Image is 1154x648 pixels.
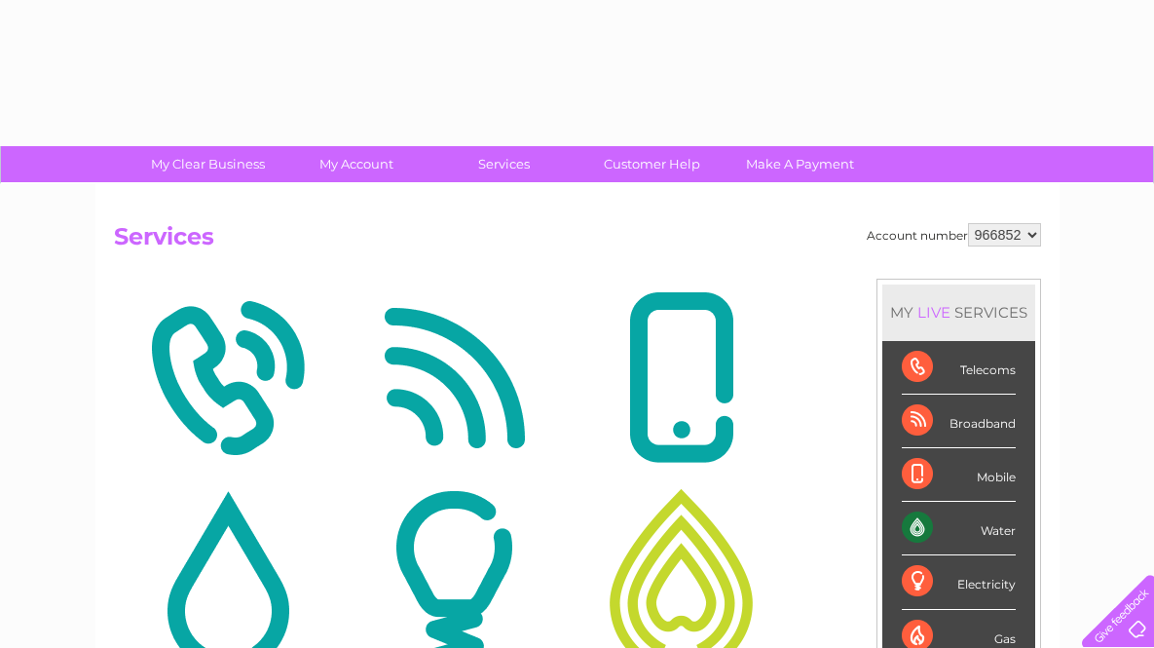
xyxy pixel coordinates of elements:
[902,448,1016,502] div: Mobile
[913,303,954,322] div: LIVE
[276,146,436,182] a: My Account
[720,146,880,182] a: Make A Payment
[902,395,1016,448] div: Broadband
[346,284,563,473] img: Broadband
[114,223,1041,260] h2: Services
[882,285,1035,340] div: MY SERVICES
[119,284,336,473] img: Telecoms
[902,555,1016,609] div: Electricity
[572,146,732,182] a: Customer Help
[902,502,1016,555] div: Water
[128,146,288,182] a: My Clear Business
[902,341,1016,395] div: Telecoms
[424,146,584,182] a: Services
[867,223,1041,247] div: Account number
[573,284,790,473] img: Mobile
